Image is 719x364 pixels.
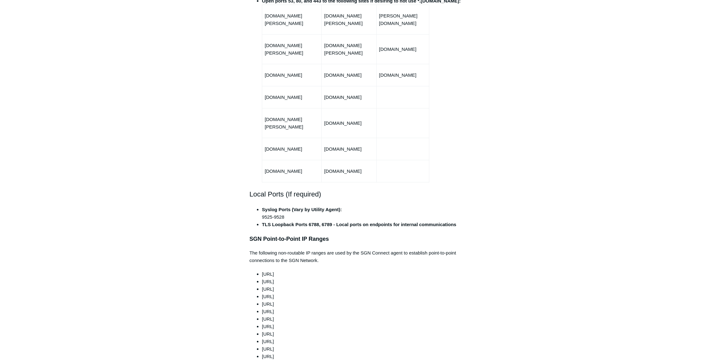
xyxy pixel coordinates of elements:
[262,271,274,277] span: [URL]
[262,339,274,344] span: [URL]
[265,42,319,57] p: [DOMAIN_NAME][PERSON_NAME]
[262,285,470,293] li: [URL]
[262,207,342,212] strong: Syslog Ports (Vary by Utility Agent):
[262,5,322,34] td: [DOMAIN_NAME][PERSON_NAME]
[249,189,470,200] h2: Local Ports (If required)
[324,12,374,27] p: [DOMAIN_NAME][PERSON_NAME]
[262,222,456,227] strong: TLS Loopback Ports 6788, 6789 - Local ports on endpoints for internal communications
[262,353,470,360] li: [URL]
[262,316,274,322] span: [URL]
[265,71,319,79] p: [DOMAIN_NAME]
[324,71,374,79] p: [DOMAIN_NAME]
[324,167,374,175] p: [DOMAIN_NAME]
[262,300,470,308] li: [URL]
[379,12,427,27] p: [PERSON_NAME][DOMAIN_NAME]
[249,249,470,264] p: The following non-routable IP ranges are used by the SGN Connect agent to establish point-to-poin...
[265,116,319,131] p: [DOMAIN_NAME][PERSON_NAME]
[262,293,470,300] li: [URL]
[265,94,319,101] p: [DOMAIN_NAME]
[262,346,274,352] span: [URL]
[262,331,274,337] span: [URL]
[379,46,427,53] p: [DOMAIN_NAME]
[379,71,427,79] p: [DOMAIN_NAME]
[324,94,374,101] p: [DOMAIN_NAME]
[262,324,274,329] span: [URL]
[324,119,374,127] p: [DOMAIN_NAME]
[249,235,470,244] h3: SGN Point-to-Point IP Ranges
[262,308,470,315] li: [URL]
[265,167,319,175] p: [DOMAIN_NAME]
[324,42,374,57] p: [DOMAIN_NAME][PERSON_NAME]
[262,278,470,285] li: [URL]
[324,145,374,153] p: [DOMAIN_NAME]
[265,145,319,153] p: [DOMAIN_NAME]
[262,206,470,221] li: 9525-9528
